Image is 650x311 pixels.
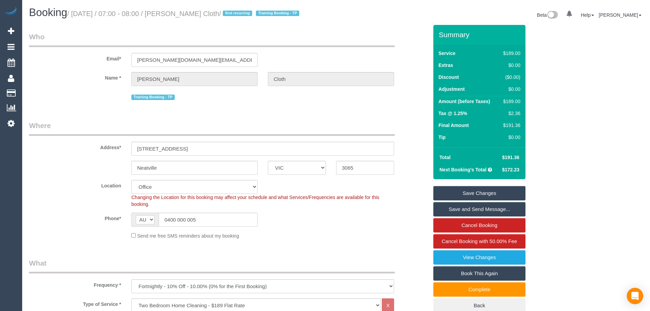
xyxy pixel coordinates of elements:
[439,31,522,39] h3: Summary
[501,134,520,141] div: $0.00
[501,50,520,57] div: $189.00
[131,95,175,100] span: Training Booking - TP
[131,72,258,86] input: First Name*
[501,122,520,129] div: $191.36
[537,12,558,18] a: Beta
[501,62,520,69] div: $0.00
[599,12,641,18] a: [PERSON_NAME]
[24,72,126,81] label: Name *
[67,10,301,17] small: / [DATE] / 07:00 - 08:00 / [PERSON_NAME] Cloth
[24,213,126,222] label: Phone*
[24,298,126,308] label: Type of Service *
[433,282,525,297] a: Complete
[439,167,487,172] strong: Next Booking's Total
[24,53,126,62] label: Email*
[502,155,519,160] span: $191.36
[219,10,301,17] span: /
[501,98,520,105] div: $189.00
[29,258,395,273] legend: What
[433,186,525,200] a: Save Changes
[29,6,67,18] span: Booking
[24,180,126,189] label: Location
[442,238,517,244] span: Cancel Booking with 50.00% Fee
[29,32,395,47] legend: Who
[501,74,520,81] div: ($0.00)
[581,12,594,18] a: Help
[131,195,379,207] span: Changing the Location for this booking may affect your schedule and what Services/Frequencies are...
[433,218,525,232] a: Cancel Booking
[501,86,520,93] div: $0.00
[627,288,643,304] div: Open Intercom Messenger
[438,74,459,81] label: Discount
[439,155,450,160] strong: Total
[438,110,467,117] label: Tax @ 1.25%
[547,11,558,20] img: New interface
[438,62,453,69] label: Extras
[24,279,126,288] label: Frequency *
[159,213,258,227] input: Phone*
[131,53,258,67] input: Email*
[433,266,525,281] a: Book This Again
[137,233,239,239] span: Send me free SMS reminders about my booking
[502,167,519,172] span: $172.23
[438,122,469,129] label: Final Amount
[438,86,465,93] label: Adjustment
[438,50,456,57] label: Service
[4,7,18,16] img: Automaid Logo
[336,161,394,175] input: Post Code*
[29,121,395,136] legend: Where
[433,202,525,216] a: Save and Send Message...
[433,234,525,249] a: Cancel Booking with 50.00% Fee
[24,142,126,151] label: Address*
[268,72,394,86] input: Last Name*
[223,11,252,16] span: first recurring
[131,161,258,175] input: Suburb*
[256,11,299,16] span: Training Booking - TP
[438,98,490,105] label: Amount (before Taxes)
[438,134,446,141] label: Tip
[433,250,525,265] a: View Changes
[501,110,520,117] div: $2.36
